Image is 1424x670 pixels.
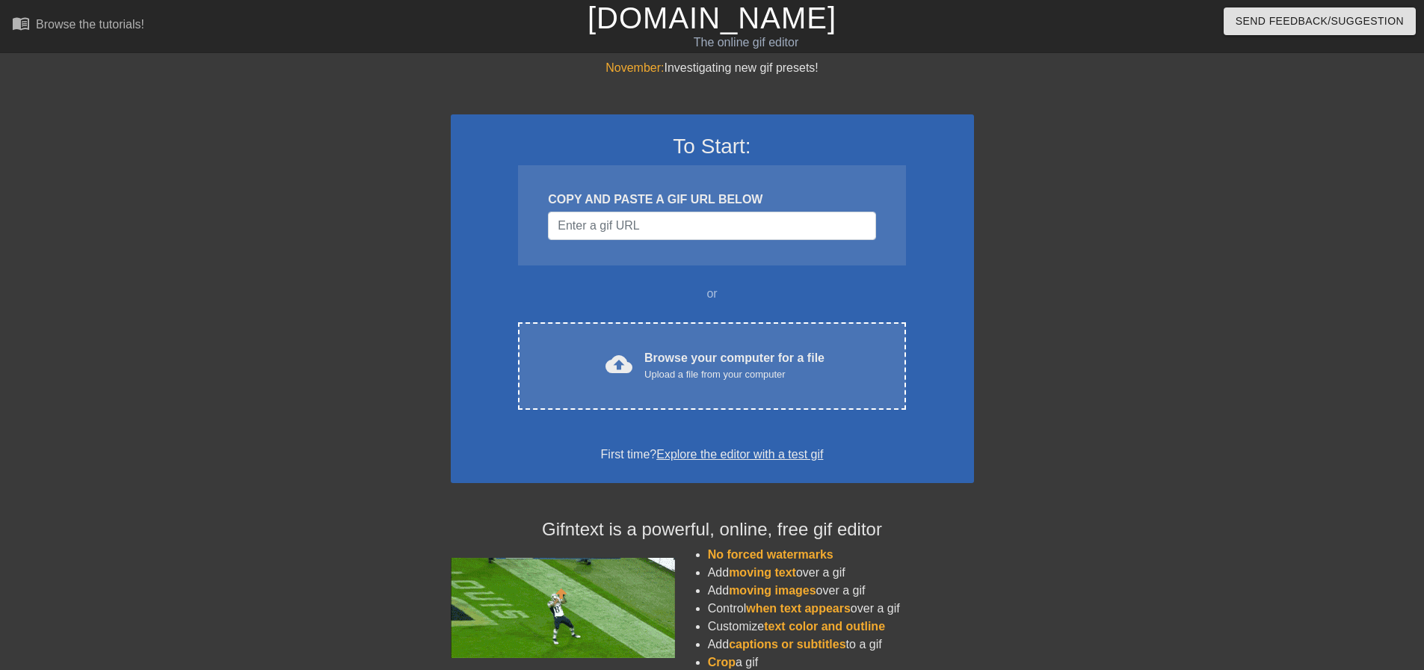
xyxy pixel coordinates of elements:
div: Browse your computer for a file [644,349,824,382]
input: Username [548,212,875,240]
span: cloud_upload [605,351,632,378]
span: November: [605,61,664,74]
span: when text appears [746,602,851,615]
h4: Gifntext is a powerful, online, free gif editor [451,519,974,541]
li: Add to a gif [708,636,974,654]
div: First time? [470,446,955,464]
li: Customize [708,618,974,636]
span: No forced watermarks [708,548,833,561]
li: Add over a gif [708,564,974,582]
div: Upload a file from your computer [644,367,824,382]
span: menu_book [12,14,30,32]
div: Browse the tutorials! [36,18,144,31]
div: or [490,285,935,303]
a: [DOMAIN_NAME] [588,1,836,34]
button: Send Feedback/Suggestion [1224,7,1416,35]
li: Add over a gif [708,582,974,600]
span: Crop [708,656,736,669]
div: The online gif editor [482,34,1010,52]
h3: To Start: [470,134,955,159]
span: text color and outline [764,620,885,633]
img: football_small.gif [451,558,675,658]
span: moving text [729,566,796,579]
a: Browse the tutorials! [12,14,144,37]
span: Send Feedback/Suggestion [1236,12,1404,31]
li: Control over a gif [708,600,974,618]
a: Explore the editor with a test gif [656,448,823,461]
div: COPY AND PASTE A GIF URL BELOW [548,191,875,209]
span: captions or subtitles [729,638,845,651]
div: Investigating new gif presets! [451,59,974,77]
span: moving images [729,584,816,597]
